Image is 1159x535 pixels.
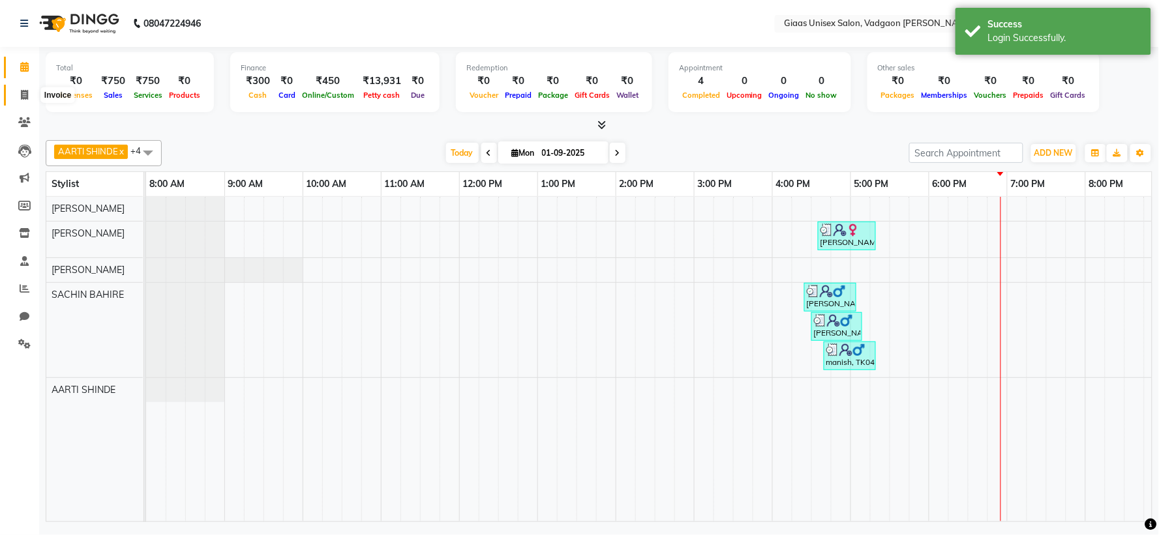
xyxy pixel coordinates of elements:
[408,91,428,100] span: Due
[118,146,124,156] a: x
[58,146,118,156] span: AARTI SHINDE
[130,74,166,89] div: ₹750
[766,74,803,89] div: 0
[466,63,642,74] div: Redemption
[52,178,79,190] span: Stylist
[100,91,126,100] span: Sales
[571,74,613,89] div: ₹0
[96,74,130,89] div: ₹750
[143,5,201,42] b: 08047224946
[130,145,151,156] span: +4
[679,74,723,89] div: 4
[878,91,918,100] span: Packages
[538,175,579,194] a: 1:00 PM
[805,285,855,310] div: [PERSON_NAME], TK01, 04:25 PM-05:05 PM, [DEMOGRAPHIC_DATA] Haircut by master stylist
[819,224,875,248] div: [PERSON_NAME], TK03, 04:35 PM-05:20 PM, [DEMOGRAPHIC_DATA] Hair cut by master stylist
[52,227,125,239] span: [PERSON_NAME]
[166,74,203,89] div: ₹0
[241,63,429,74] div: Finance
[1086,175,1127,194] a: 8:00 PM
[466,74,502,89] div: ₹0
[613,74,642,89] div: ₹0
[803,74,841,89] div: 0
[1031,144,1076,162] button: ADD NEW
[918,91,971,100] span: Memberships
[56,74,96,89] div: ₹0
[616,175,657,194] a: 2:00 PM
[813,314,861,339] div: [PERSON_NAME], TK02, 04:30 PM-05:10 PM, [DEMOGRAPHIC_DATA] Haircut by master stylist
[56,63,203,74] div: Total
[971,74,1010,89] div: ₹0
[695,175,736,194] a: 3:00 PM
[988,18,1141,31] div: Success
[878,63,1089,74] div: Other sales
[1008,175,1049,194] a: 7:00 PM
[466,91,502,100] span: Voucher
[52,203,125,214] span: [PERSON_NAME]
[679,63,841,74] div: Appointment
[130,91,166,100] span: Services
[825,343,875,368] div: manish, TK04, 04:40 PM-05:20 PM, [DEMOGRAPHIC_DATA] Haircut by master stylist
[275,74,299,89] div: ₹0
[679,91,723,100] span: Completed
[538,143,603,163] input: 2025-09-01
[1010,91,1047,100] span: Prepaids
[502,74,535,89] div: ₹0
[41,87,74,103] div: Invoice
[299,74,357,89] div: ₹450
[406,74,429,89] div: ₹0
[918,74,971,89] div: ₹0
[1104,483,1146,522] iframe: chat widget
[241,74,275,89] div: ₹300
[382,175,429,194] a: 11:00 AM
[766,91,803,100] span: Ongoing
[613,91,642,100] span: Wallet
[246,91,271,100] span: Cash
[723,74,766,89] div: 0
[52,384,115,396] span: AARTI SHINDE
[1034,148,1073,158] span: ADD NEW
[535,74,571,89] div: ₹0
[52,264,125,276] span: [PERSON_NAME]
[52,289,124,300] span: SACHIN BAHIRE
[166,91,203,100] span: Products
[571,91,613,100] span: Gift Cards
[909,143,1023,163] input: Search Appointment
[146,175,188,194] a: 8:00 AM
[1047,91,1089,100] span: Gift Cards
[773,175,814,194] a: 4:00 PM
[502,91,535,100] span: Prepaid
[803,91,841,100] span: No show
[971,91,1010,100] span: Vouchers
[535,91,571,100] span: Package
[929,175,971,194] a: 6:00 PM
[33,5,123,42] img: logo
[1010,74,1047,89] div: ₹0
[851,175,892,194] a: 5:00 PM
[225,175,267,194] a: 9:00 AM
[723,91,766,100] span: Upcoming
[303,175,350,194] a: 10:00 AM
[509,148,538,158] span: Mon
[275,91,299,100] span: Card
[361,91,404,100] span: Petty cash
[299,91,357,100] span: Online/Custom
[446,143,479,163] span: Today
[357,74,406,89] div: ₹13,931
[878,74,918,89] div: ₹0
[1047,74,1089,89] div: ₹0
[988,31,1141,45] div: Login Successfully.
[460,175,506,194] a: 12:00 PM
